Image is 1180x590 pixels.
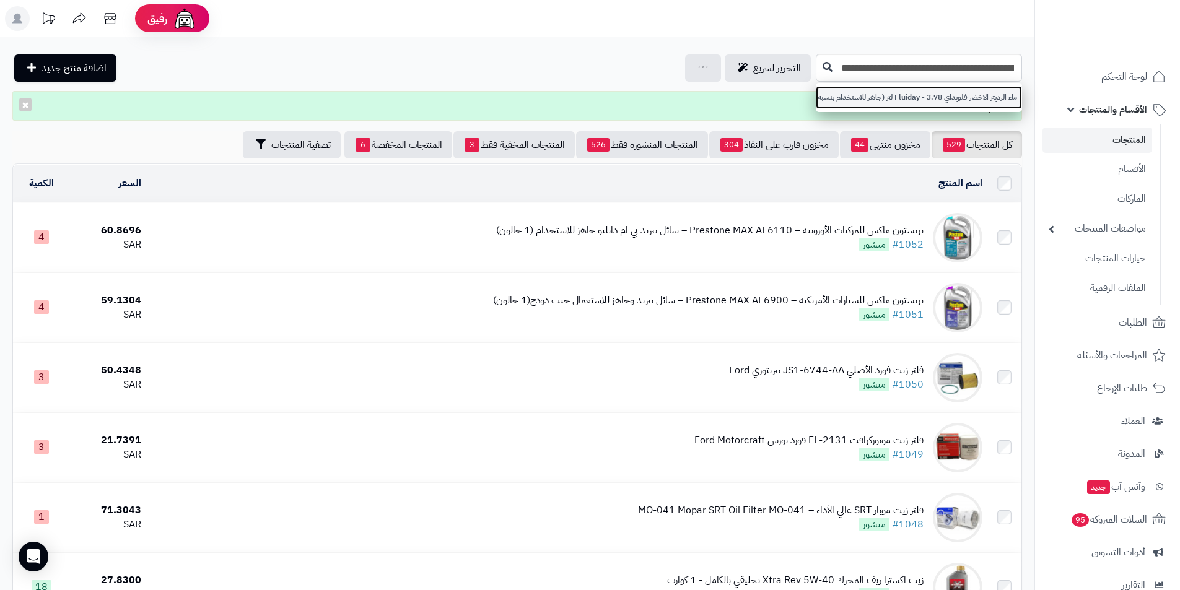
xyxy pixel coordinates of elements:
div: 50.4348 [75,363,141,378]
div: 59.1304 [75,293,141,308]
span: المراجعات والأسئلة [1077,347,1147,364]
div: SAR [75,378,141,392]
span: 1 [34,510,49,524]
a: طلبات الإرجاع [1042,373,1173,403]
img: ai-face.png [172,6,197,31]
a: الملفات الرقمية [1042,275,1152,302]
a: #1050 [892,377,924,392]
div: فلتر زيت موبار SRT عالي الأداء – MO‑041 Mopar SRT Oil Filter MO‑041 [638,503,924,518]
a: المنتجات المخفضة6 [344,131,452,158]
span: جديد [1087,480,1110,494]
div: SAR [75,308,141,322]
div: تم التعديل! [12,91,1022,121]
a: المدونة [1042,439,1173,469]
span: الطلبات [1119,314,1147,331]
div: Open Intercom Messenger [19,542,48,571]
span: وآتس آب [1086,478,1145,495]
a: أدوات التسويق [1042,537,1173,567]
div: بريستون ماكس للسيارات الأمريكية – Prestone MAX AF6900 – سائل تبريد وجاهز للاستعمال جيب دودج(1 جالون) [493,293,924,308]
div: 60.8696 [75,223,141,238]
a: ماء الرديتر الاخضر فلويداي Fluiday - 3.78 لتر (جاهز للاستخدام بنسبة 50%) [816,86,1022,109]
span: 3 [465,138,479,152]
div: 27.8300 [75,573,141,588]
a: #1051 [892,307,924,322]
a: الماركات [1042,186,1152,212]
a: اضافة منتج جديد [14,54,116,82]
a: الأقسام [1042,156,1152,183]
a: #1052 [892,237,924,252]
a: كل المنتجات529 [932,131,1022,158]
span: منشور [859,308,889,321]
img: فلتر زيت فورد الأصلي JS1‑6744‑AA تيريتوري Ford [933,353,982,402]
span: طلبات الإرجاع [1097,380,1147,397]
div: 71.3043 [75,503,141,518]
a: التحرير لسريع [725,54,811,82]
span: 3 [34,370,49,384]
span: المدونة [1118,445,1145,462]
a: مخزون قارب على النفاذ304 [709,131,839,158]
span: 95 [1071,513,1090,527]
span: 304 [720,138,743,152]
a: العملاء [1042,406,1173,436]
a: مواصفات المنتجات [1042,215,1152,242]
div: SAR [75,518,141,532]
span: 3 [34,440,49,454]
span: التحرير لسريع [753,61,801,76]
img: logo-2.png [1096,9,1168,35]
span: 6 [356,138,370,152]
span: الأقسام والمنتجات [1079,101,1147,118]
span: منشور [859,518,889,531]
span: رفيق [147,11,167,26]
div: زيت اكسترا ريف المحرك Xtra Rev 5W-40 تخليقي بالكامل - 1 كوارت [667,573,924,588]
a: السلات المتروكة95 [1042,505,1173,534]
span: 526 [587,138,610,152]
span: تصفية المنتجات [271,137,331,152]
a: السعر [118,176,141,191]
a: خيارات المنتجات [1042,245,1152,272]
a: مخزون منتهي44 [840,131,930,158]
span: 4 [34,300,49,314]
span: منشور [859,378,889,391]
a: الطلبات [1042,308,1173,337]
span: 529 [943,138,965,152]
img: بريستون ماكس للمركبات الأوروبية – Prestone MAX AF6110 – سائل تبريد بي ام دايليو جاهز للاستخدام (1... [933,213,982,262]
div: بريستون ماكس للمركبات الأوروبية – Prestone MAX AF6110 – سائل تبريد بي ام دايليو جاهز للاستخدام (1... [496,223,924,238]
a: المنتجات المخفية فقط3 [453,131,575,158]
span: أدوات التسويق [1091,544,1145,561]
span: منشور [859,238,889,251]
span: منشور [859,448,889,461]
button: × [19,98,32,111]
a: الكمية [29,176,54,191]
a: المراجعات والأسئلة [1042,341,1173,370]
a: لوحة التحكم [1042,62,1173,92]
a: المنتجات المنشورة فقط526 [576,131,708,158]
img: فلتر زيت موتوركرافت FL‑2131 فورد تورس Ford Motorcraft [933,423,982,472]
span: العملاء [1121,412,1145,430]
div: SAR [75,448,141,462]
img: فلتر زيت موبار SRT عالي الأداء – MO‑041 Mopar SRT Oil Filter MO‑041 [933,493,982,542]
a: اسم المنتج [938,176,982,191]
span: 44 [851,138,868,152]
span: لوحة التحكم [1101,68,1147,85]
span: السلات المتروكة [1070,511,1147,528]
a: المنتجات [1042,128,1152,153]
span: 4 [34,230,49,244]
a: #1049 [892,447,924,462]
div: 21.7391 [75,433,141,448]
span: اضافة منتج جديد [42,61,107,76]
div: فلتر زيت فورد الأصلي JS1‑6744‑AA تيريتوري Ford [729,363,924,378]
div: SAR [75,238,141,252]
div: فلتر زيت موتوركرافت FL‑2131 فورد تورس Ford Motorcraft [694,433,924,448]
a: وآتس آبجديد [1042,472,1173,501]
button: تصفية المنتجات [243,131,341,158]
img: بريستون ماكس للسيارات الأمريكية – Prestone MAX AF6900 – سائل تبريد وجاهز للاستعمال جيب دودج(1 جالون) [933,283,982,332]
a: #1048 [892,517,924,532]
a: تحديثات المنصة [33,6,64,34]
